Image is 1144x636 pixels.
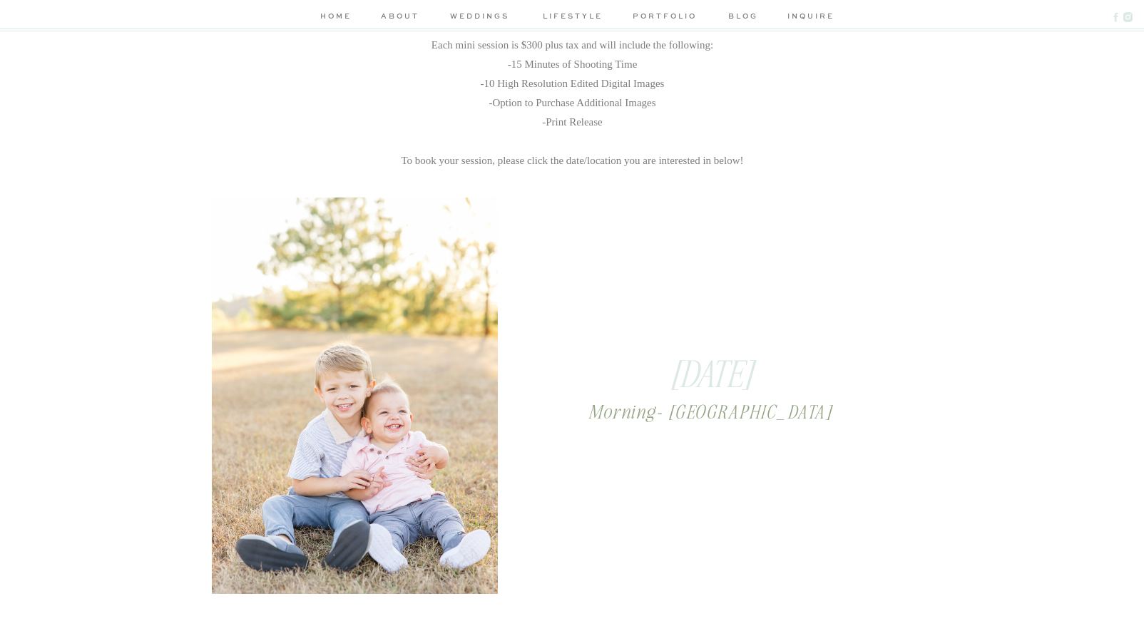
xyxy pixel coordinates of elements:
a: portfolio [630,10,698,25]
a: inquire [787,10,828,25]
a: blog [722,10,763,25]
a: lifestyle [538,10,606,25]
a: Morning- [GEOGRAPHIC_DATA] [506,400,914,480]
a: [DATE] [489,351,932,401]
a: about [379,10,422,25]
a: weddings [446,10,514,25]
a: get in touch [520,227,625,240]
a: home [317,10,354,25]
